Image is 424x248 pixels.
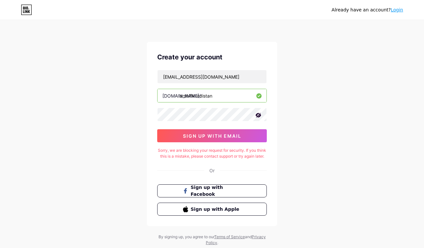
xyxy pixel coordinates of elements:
[157,129,267,142] button: sign up with email
[158,70,266,83] input: Email
[157,184,267,197] button: Sign up with Facebook
[158,89,266,102] input: username
[209,167,215,174] div: Or
[157,52,267,62] div: Create your account
[162,92,201,99] div: [DOMAIN_NAME]/
[332,7,403,13] div: Already have an account?
[191,184,241,198] span: Sign up with Facebook
[214,234,245,239] a: Terms of Service
[183,133,241,139] span: sign up with email
[391,7,403,12] a: Login
[157,203,267,216] button: Sign up with Apple
[191,206,241,213] span: Sign up with Apple
[157,147,267,159] div: Sorry, we are blocking your request for security. If you think this is a mistake, please contact ...
[157,234,267,246] div: By signing up, you agree to our and .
